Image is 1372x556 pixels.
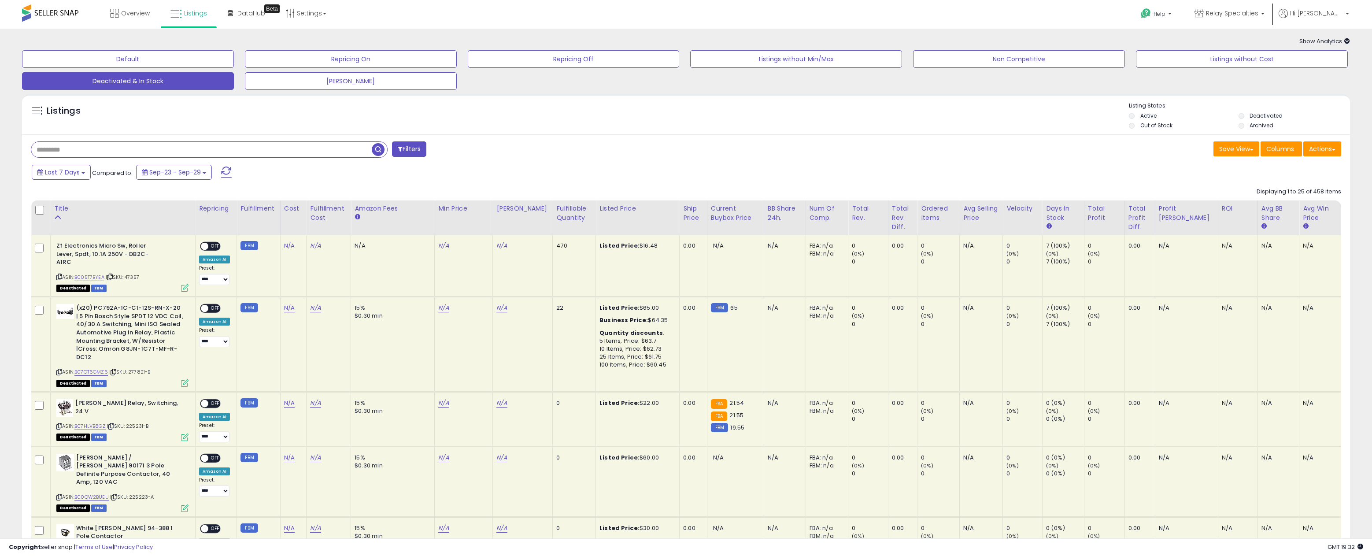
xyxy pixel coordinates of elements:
button: [PERSON_NAME] [245,72,457,90]
div: 0 [921,454,959,462]
div: Tooltip anchor [264,4,280,13]
a: B00QW2BUEU [74,493,109,501]
div: 7 (100%) [1046,320,1084,328]
div: 0 [921,258,959,266]
div: 0 (0%) [1046,415,1084,423]
a: N/A [438,399,449,408]
span: All listings that are unavailable for purchase on Amazon for any reason other than out-of-stock [56,285,90,292]
div: 0 [1006,242,1042,250]
div: 0 [1088,258,1124,266]
div: 0.00 [892,304,910,312]
div: 25 Items, Price: $61.75 [599,353,673,361]
div: 0 [921,304,959,312]
h5: Listings [47,105,81,117]
div: Avg Win Price [1303,204,1337,222]
div: $0.30 min [355,532,428,540]
div: 22 [556,304,589,312]
div: N/A [1222,399,1251,407]
a: N/A [310,399,321,408]
div: Displaying 1 to 25 of 458 items [1257,188,1341,196]
small: (0%) [852,462,864,469]
div: 0.00 [683,524,700,532]
div: Avg Selling Price [963,204,999,222]
div: N/A [963,454,996,462]
div: Ship Price [683,204,703,222]
small: (0%) [1006,462,1019,469]
small: (0%) [1088,250,1100,257]
img: 51ENAx-kPFL._SL40_.jpg [56,399,73,417]
span: DataHub [237,9,265,18]
small: (0%) [1088,408,1100,415]
a: Help [1134,1,1180,29]
div: 0 [852,399,888,407]
div: ASIN: [56,454,189,511]
div: N/A [963,524,996,532]
span: Last 7 Days [45,168,80,177]
div: Total Profit Diff. [1128,204,1151,232]
label: Active [1140,112,1157,119]
img: 31TnJWWAWqL._SL40_.jpg [56,524,74,542]
div: 0 [1088,399,1124,407]
small: (0%) [1088,312,1100,319]
span: Relay Specialties [1206,9,1258,18]
div: N/A [1261,242,1292,250]
b: Listed Price: [599,304,640,312]
a: N/A [496,241,507,250]
a: N/A [284,304,295,312]
span: FBM [91,380,107,387]
span: 21.54 [729,399,744,407]
div: 0 [1006,524,1042,532]
div: 0 [921,399,959,407]
div: 0.00 [683,304,700,312]
button: Default [22,50,234,68]
div: Preset: [199,423,230,442]
span: 21.55 [729,411,743,419]
span: FBM [91,434,107,441]
div: 0 [1006,454,1042,462]
span: Hi [PERSON_NAME] [1290,9,1343,18]
div: $0.30 min [355,462,428,470]
button: Repricing Off [468,50,680,68]
span: Listings [184,9,207,18]
span: Show Analytics [1299,37,1350,45]
small: (0%) [1006,408,1019,415]
div: FBM: n/a [810,532,842,540]
a: N/A [310,524,321,533]
small: (0%) [921,312,933,319]
small: (0%) [852,312,864,319]
small: (0%) [1046,250,1058,257]
div: ASIN: [56,399,189,440]
div: 15% [355,399,428,407]
span: Columns [1266,145,1294,153]
div: 0.00 [892,242,910,250]
span: Overview [121,9,150,18]
div: N/A [1261,304,1292,312]
div: Profit [PERSON_NAME] [1159,204,1214,222]
div: $65.00 [599,304,673,312]
div: Listed Price [599,204,676,213]
button: Last 7 Days [32,165,91,180]
small: (0%) [852,408,864,415]
div: N/A [1261,399,1292,407]
a: N/A [284,399,295,408]
b: Zf Electronics Micro Sw, Roller Lever, Spdt, 10.1A 250V - DB2C-A1RC [56,242,163,269]
span: OFF [208,305,222,312]
div: 0 [852,470,888,478]
div: 0 [921,242,959,250]
div: 0.00 [892,399,910,407]
img: 41SLaWk+VpL._SL40_.jpg [56,454,74,471]
span: OFF [208,525,222,532]
div: N/A [1222,454,1251,462]
div: N/A [1303,524,1334,532]
div: N/A [1159,242,1211,250]
div: 0 (0%) [1046,399,1084,407]
div: N/A [1261,454,1292,462]
div: Preset: [199,327,230,347]
div: 0.00 [1128,454,1148,462]
img: 31z4hbEsL5L._SL40_.jpg [56,304,74,319]
a: Privacy Policy [114,543,153,551]
a: N/A [438,453,449,462]
a: N/A [438,304,449,312]
div: 0 [921,470,959,478]
div: 0 [852,304,888,312]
